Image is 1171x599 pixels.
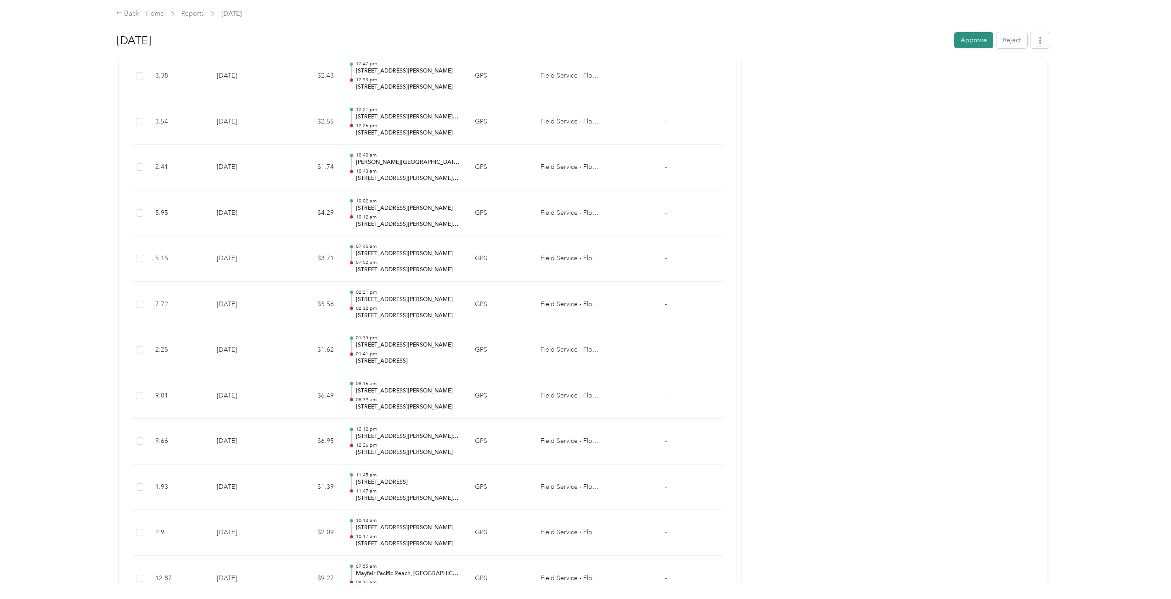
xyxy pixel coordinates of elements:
[209,327,280,373] td: [DATE]
[533,510,609,556] td: Field Service - Flowlink Environmental
[148,53,209,99] td: 3.38
[356,123,460,129] p: 12:26 pm
[356,168,460,174] p: 10:43 am
[533,145,609,190] td: Field Service - Flowlink Environmental
[148,327,209,373] td: 2.25
[533,53,609,99] td: Field Service - Flowlink Environmental
[533,327,609,373] td: Field Service - Flowlink Environmental
[467,465,533,510] td: GPS
[665,437,667,445] span: -
[356,524,460,532] p: [STREET_ADDRESS][PERSON_NAME]
[356,198,460,204] p: 10:02 am
[356,381,460,387] p: 08:16 am
[356,448,460,457] p: [STREET_ADDRESS][PERSON_NAME]
[281,510,341,556] td: $2.09
[356,403,460,411] p: [STREET_ADDRESS][PERSON_NAME]
[356,335,460,341] p: 01:35 pm
[356,357,460,365] p: [STREET_ADDRESS]
[467,282,533,328] td: GPS
[467,190,533,236] td: GPS
[665,300,667,308] span: -
[467,53,533,99] td: GPS
[356,533,460,540] p: 10:17 am
[209,190,280,236] td: [DATE]
[665,483,667,491] span: -
[281,327,341,373] td: $1.62
[281,282,341,328] td: $5.56
[356,259,460,266] p: 07:52 am
[356,152,460,158] p: 10:40 am
[148,510,209,556] td: 2.9
[533,419,609,465] td: Field Service - Flowlink Environmental
[467,145,533,190] td: GPS
[356,341,460,349] p: [STREET_ADDRESS][PERSON_NAME]
[356,351,460,357] p: 01:41 pm
[148,419,209,465] td: 9.66
[209,510,280,556] td: [DATE]
[356,540,460,548] p: [STREET_ADDRESS][PERSON_NAME]
[356,387,460,395] p: [STREET_ADDRESS][PERSON_NAME]
[356,305,460,312] p: 02:32 pm
[467,510,533,556] td: GPS
[209,99,280,145] td: [DATE]
[356,266,460,274] p: [STREET_ADDRESS][PERSON_NAME]
[467,419,533,465] td: GPS
[356,106,460,113] p: 12:21 pm
[148,282,209,328] td: 7.72
[281,373,341,419] td: $6.49
[533,282,609,328] td: Field Service - Flowlink Environmental
[356,250,460,258] p: [STREET_ADDRESS][PERSON_NAME]
[356,570,460,578] p: Mayfair-Pacific Reach, [GEOGRAPHIC_DATA], [GEOGRAPHIC_DATA]
[209,145,280,190] td: [DATE]
[356,289,460,296] p: 02:21 pm
[467,327,533,373] td: GPS
[533,465,609,510] td: Field Service - Flowlink Environmental
[356,296,460,304] p: [STREET_ADDRESS][PERSON_NAME]
[356,432,460,441] p: [STREET_ADDRESS][PERSON_NAME][PERSON_NAME]
[996,32,1027,48] button: Reject
[148,190,209,236] td: 5.95
[356,243,460,250] p: 07:45 am
[665,118,667,125] span: -
[209,282,280,328] td: [DATE]
[665,528,667,536] span: -
[148,465,209,510] td: 1.93
[148,236,209,282] td: 5.15
[665,163,667,171] span: -
[954,32,993,48] button: Approve
[467,99,533,145] td: GPS
[665,346,667,353] span: -
[148,373,209,419] td: 9.01
[209,465,280,510] td: [DATE]
[356,220,460,229] p: [STREET_ADDRESS][PERSON_NAME][PERSON_NAME]
[356,67,460,75] p: [STREET_ADDRESS][PERSON_NAME]
[209,373,280,419] td: [DATE]
[665,209,667,217] span: -
[281,236,341,282] td: $3.71
[533,190,609,236] td: Field Service - Flowlink Environmental
[467,373,533,419] td: GPS
[356,77,460,83] p: 12:53 pm
[281,145,341,190] td: $1.74
[281,190,341,236] td: $4.29
[181,10,204,17] a: Reports
[356,472,460,478] p: 11:45 am
[146,10,164,17] a: Home
[116,8,140,19] div: Back
[281,465,341,510] td: $1.39
[665,254,667,262] span: -
[209,236,280,282] td: [DATE]
[1120,548,1171,599] iframe: Everlance-gr Chat Button Frame
[281,419,341,465] td: $6.95
[356,517,460,524] p: 10:13 am
[356,478,460,487] p: [STREET_ADDRESS]
[356,83,460,91] p: [STREET_ADDRESS][PERSON_NAME]
[209,53,280,99] td: [DATE]
[356,158,460,167] p: [PERSON_NAME][GEOGRAPHIC_DATA], [GEOGRAPHIC_DATA][PERSON_NAME][GEOGRAPHIC_DATA]
[467,236,533,282] td: GPS
[356,397,460,403] p: 08:39 am
[356,494,460,503] p: [STREET_ADDRESS][PERSON_NAME][PERSON_NAME]
[665,72,667,79] span: -
[665,574,667,582] span: -
[356,113,460,121] p: [STREET_ADDRESS][PERSON_NAME][PERSON_NAME]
